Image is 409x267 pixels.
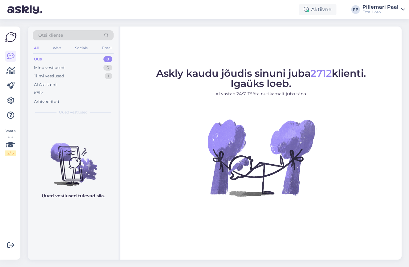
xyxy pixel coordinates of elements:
div: 1 [105,73,112,79]
div: AI Assistent [34,82,57,88]
span: Uued vestlused [59,109,88,115]
img: No Chat active [206,102,317,213]
img: No chats [28,132,119,187]
div: Uus [34,56,42,62]
div: PP [351,5,360,14]
div: 0 [103,56,112,62]
div: Email [101,44,114,52]
p: Uued vestlused tulevad siia. [42,193,105,199]
img: Askly Logo [5,31,17,43]
div: 0 [103,65,112,71]
div: Vaata siia [5,128,16,156]
p: AI vastab 24/7. Tööta nutikamalt juba täna. [156,91,366,97]
div: Eesti Loto [362,10,399,14]
div: Web [52,44,62,52]
div: Tiimi vestlused [34,73,64,79]
div: Arhiveeritud [34,99,59,105]
div: Pillemari Paal [362,5,399,10]
div: Minu vestlused [34,65,65,71]
div: All [33,44,40,52]
a: Pillemari PaalEesti Loto [362,5,405,14]
span: Otsi kliente [38,32,63,39]
div: 2 / 3 [5,150,16,156]
div: Socials [74,44,89,52]
span: 2712 [311,67,332,79]
div: Aktiivne [299,4,336,15]
span: Askly kaudu jõudis sinuni juba klienti. Igaüks loeb. [156,67,366,89]
div: Kõik [34,90,43,96]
